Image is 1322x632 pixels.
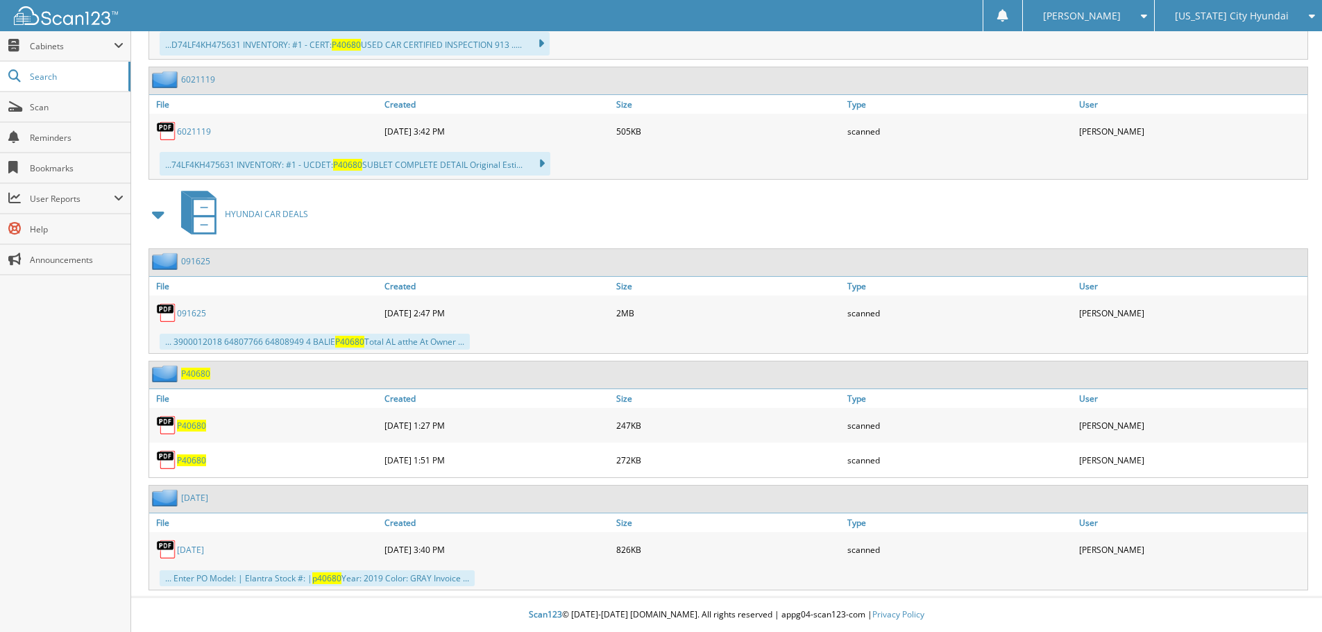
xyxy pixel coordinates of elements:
[381,389,613,408] a: Created
[1076,513,1307,532] a: User
[152,71,181,88] img: folder2.png
[613,536,845,563] div: 826KB
[181,368,210,379] a: P40680
[156,450,177,470] img: PDF.png
[149,95,381,114] a: File
[177,420,206,432] a: P40680
[1076,411,1307,439] div: [PERSON_NAME]
[149,277,381,296] a: File
[30,101,124,113] span: Scan
[160,334,470,350] div: ... 3900012018 64807766 64808949 4 BALIE Total AL atthe At Owner ...
[173,187,308,241] a: HYUNDAI CAR DEALS
[156,539,177,560] img: PDF.png
[1076,389,1307,408] a: User
[333,159,362,171] span: P40680
[177,454,206,466] a: P40680
[1076,299,1307,327] div: [PERSON_NAME]
[160,152,550,176] div: ...74LF4KH475631 INVENTORY: #1 - UCDET: SUBLET COMPLETE DETAIL Original Esti...
[872,608,924,620] a: Privacy Policy
[613,95,845,114] a: Size
[844,411,1076,439] div: scanned
[152,365,181,382] img: folder2.png
[844,299,1076,327] div: scanned
[844,277,1076,296] a: Type
[30,223,124,235] span: Help
[1076,277,1307,296] a: User
[177,126,211,137] a: 6021119
[177,307,206,319] a: 091625
[381,513,613,532] a: Created
[30,40,114,52] span: Cabinets
[844,536,1076,563] div: scanned
[844,513,1076,532] a: Type
[181,492,208,504] a: [DATE]
[1076,536,1307,563] div: [PERSON_NAME]
[312,572,341,584] span: p40680
[1043,12,1121,20] span: [PERSON_NAME]
[156,302,177,323] img: PDF.png
[613,299,845,327] div: 2MB
[1076,95,1307,114] a: User
[613,411,845,439] div: 247KB
[381,117,613,145] div: [DATE] 3:42 PM
[1076,117,1307,145] div: [PERSON_NAME]
[149,389,381,408] a: File
[177,544,204,556] a: [DATE]
[381,95,613,114] a: Created
[613,389,845,408] a: Size
[156,121,177,142] img: PDF.png
[30,254,124,266] span: Announcements
[181,74,215,85] a: 6021119
[844,446,1076,474] div: scanned
[225,208,308,220] span: HYUNDAI CAR DEALS
[30,71,121,83] span: Search
[152,489,181,506] img: folder2.png
[529,608,562,620] span: Scan123
[613,446,845,474] div: 272KB
[181,255,210,267] a: 091625
[844,95,1076,114] a: Type
[381,536,613,563] div: [DATE] 3:40 PM
[613,117,845,145] div: 505KB
[30,162,124,174] span: Bookmarks
[381,277,613,296] a: Created
[160,570,475,586] div: ... Enter PO Model: | Elantra Stock #: | Year: 2019 Color: GRAY Invoice ...
[30,193,114,205] span: User Reports
[613,513,845,532] a: Size
[131,598,1322,632] div: © [DATE]-[DATE] [DOMAIN_NAME]. All rights reserved | appg04-scan123-com |
[1076,446,1307,474] div: [PERSON_NAME]
[1175,12,1289,20] span: [US_STATE] City Hyundai
[160,32,550,55] div: ...D74LF4KH475631 INVENTORY: #1 - CERT: USED CAR CERTIFIED INSPECTION 913 .....
[844,389,1076,408] a: Type
[335,336,364,348] span: P40680
[844,117,1076,145] div: scanned
[149,513,381,532] a: File
[152,253,181,270] img: folder2.png
[14,6,118,25] img: scan123-logo-white.svg
[156,415,177,436] img: PDF.png
[1253,565,1322,632] iframe: Chat Widget
[381,446,613,474] div: [DATE] 1:51 PM
[381,411,613,439] div: [DATE] 1:27 PM
[381,299,613,327] div: [DATE] 2:47 PM
[30,132,124,144] span: Reminders
[332,39,361,51] span: P40680
[613,277,845,296] a: Size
